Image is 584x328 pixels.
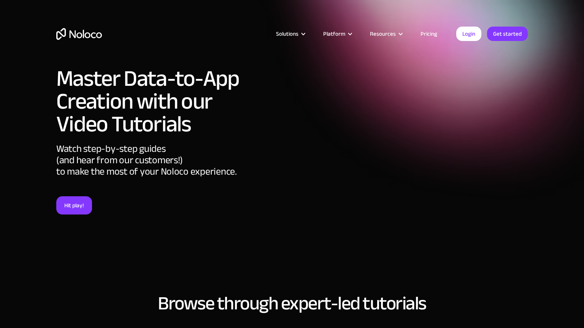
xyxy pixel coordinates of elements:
iframe: Introduction to Noloco ┃No Code App Builder┃Create Custom Business Tools Without Code┃ [256,65,528,217]
h1: Master Data-to-App Creation with our Video Tutorials [56,67,248,136]
div: Watch step-by-step guides (and hear from our customers!) to make the most of your Noloco experience. [56,143,248,196]
div: Platform [314,29,360,39]
a: home [56,28,102,40]
a: Hit play! [56,196,92,214]
a: Get started [487,27,528,41]
div: Platform [323,29,345,39]
h2: Browse through expert-led tutorials [56,293,528,314]
div: Solutions [276,29,298,39]
div: Solutions [267,29,314,39]
div: Resources [360,29,411,39]
a: Pricing [411,29,447,39]
div: Resources [370,29,396,39]
a: Login [456,27,481,41]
